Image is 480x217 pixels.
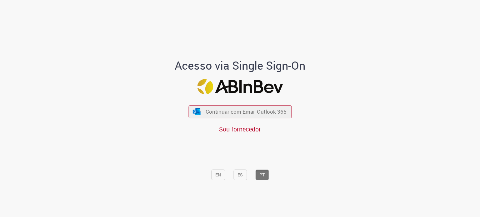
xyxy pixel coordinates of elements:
button: ícone Azure/Microsoft 360 Continuar com Email Outlook 365 [188,105,292,118]
button: ES [233,170,247,180]
a: Sou fornecedor [219,125,261,133]
button: PT [255,170,269,180]
img: Logo ABInBev [197,79,283,94]
img: ícone Azure/Microsoft 360 [192,108,201,115]
button: EN [211,170,225,180]
h1: Acesso via Single Sign-On [153,59,327,72]
span: Continuar com Email Outlook 365 [206,108,287,115]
